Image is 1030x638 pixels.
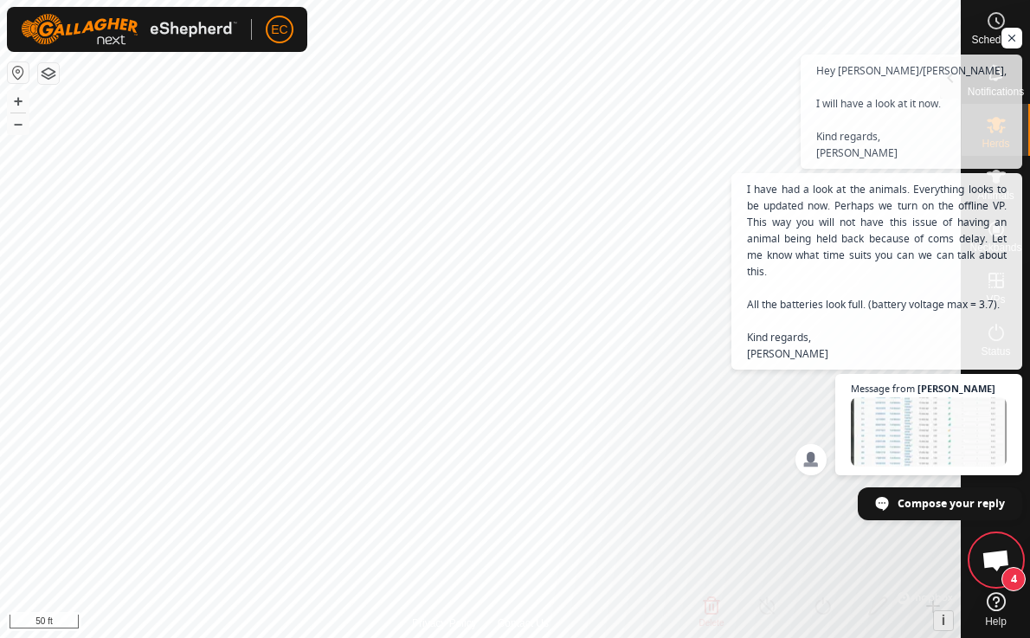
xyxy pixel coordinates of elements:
[898,488,1005,519] span: Compose your reply
[942,613,945,628] span: i
[38,63,59,84] button: Map Layers
[985,616,1007,627] span: Help
[412,615,477,631] a: Privacy Policy
[21,14,237,45] img: Gallagher Logo
[498,615,549,631] a: Contact Us
[971,35,1020,45] span: Schedules
[917,383,995,393] span: [PERSON_NAME]
[271,21,287,39] span: EC
[934,611,953,630] button: i
[851,383,915,393] span: Message from
[8,62,29,83] button: Reset Map
[8,91,29,112] button: +
[970,534,1022,586] div: Open chat
[816,62,1007,161] span: Hey [PERSON_NAME]/[PERSON_NAME], I will have a look at it now. Kind regards, [PERSON_NAME]
[1001,567,1026,591] span: 4
[747,181,1007,362] span: I have had a look at the animals. Everything looks to be updated now. Perhaps we turn on the offl...
[8,113,29,134] button: –
[962,585,1030,634] a: Help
